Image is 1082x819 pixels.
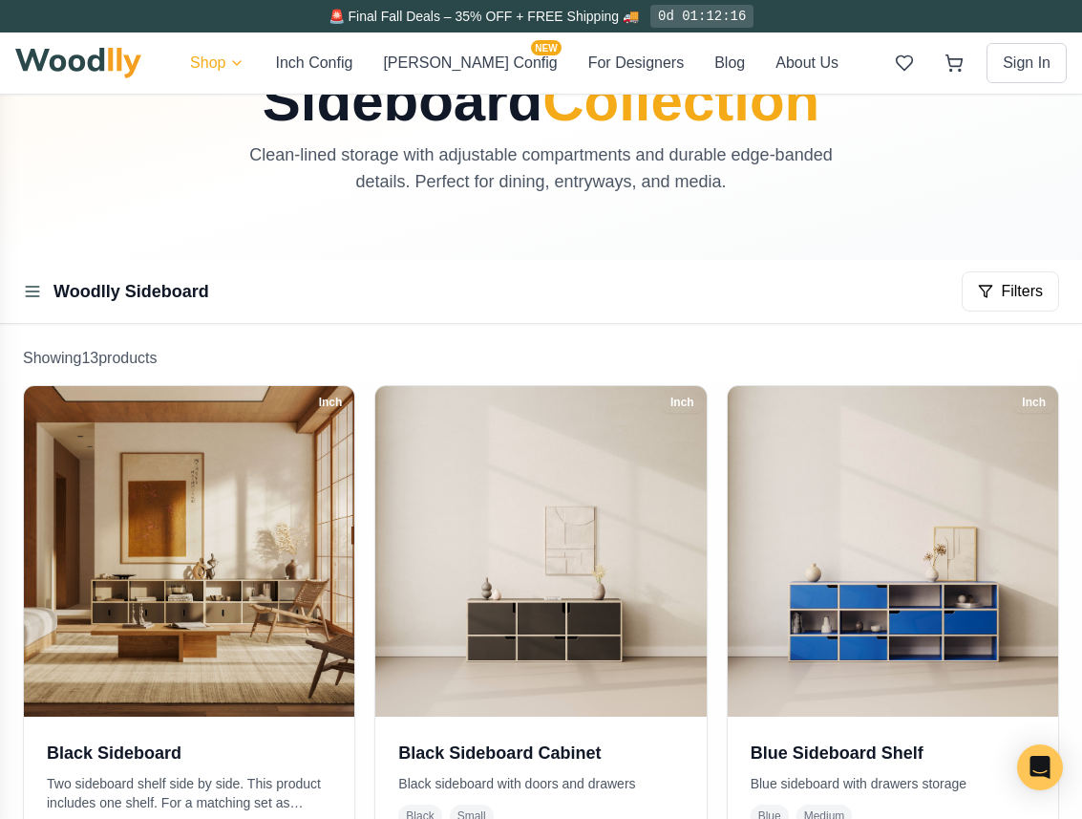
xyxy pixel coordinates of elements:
button: About Us [775,52,838,75]
img: Blue Sideboard Shelf [728,386,1058,717]
p: Black sideboard with doors and drawers [398,774,683,793]
span: Collection [542,69,819,133]
p: Clean-lined storage with adjustable compartments and durable edge-banded details. Perfect for din... [221,141,862,195]
p: Blue sideboard with drawers storage [751,774,1035,793]
img: Black Sideboard Cabinet [375,386,706,717]
h3: Black Sideboard [47,740,331,766]
span: 🚨 Final Fall Deals – 35% OFF + FREE Shipping 🚚 [329,9,639,24]
button: Inch Config [275,52,352,75]
button: Filters [962,271,1059,312]
div: Inch [662,392,703,413]
img: Black Sideboard [24,386,354,717]
a: Woodlly Sideboard [53,282,209,301]
button: For Designers [588,52,684,75]
h1: Sideboard [114,73,969,130]
button: Sign In [987,43,1067,83]
span: Filters [1001,280,1043,303]
div: Open Intercom Messenger [1017,744,1063,790]
h3: Blue Sideboard Shelf [751,740,1035,766]
div: Inch [1013,392,1054,413]
button: Blog [714,52,745,75]
h3: Black Sideboard Cabinet [398,740,683,766]
p: Showing 13 product s [23,347,1059,370]
button: [PERSON_NAME] ConfigNEW [383,52,557,75]
button: Shop [190,52,244,75]
div: Inch [310,392,351,413]
div: 0d 01:12:16 [650,5,753,28]
p: Two sideboard shelf side by side. This product includes one shelf. For a matching set as shown in... [47,774,331,812]
img: Woodlly [15,48,141,78]
span: NEW [531,40,561,55]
